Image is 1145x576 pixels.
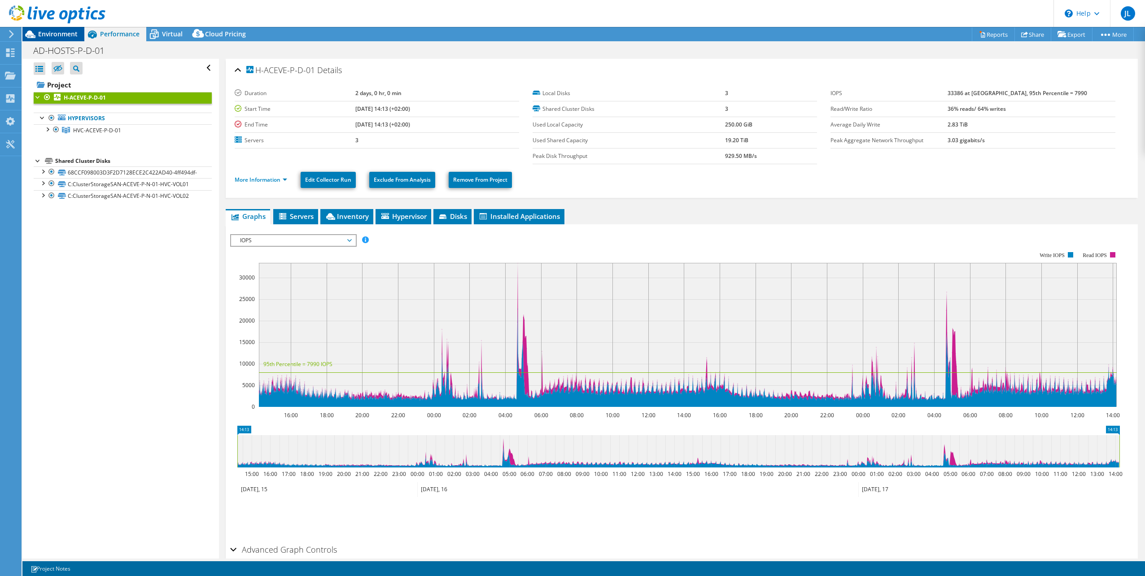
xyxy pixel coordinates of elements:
[373,470,387,478] text: 22:00
[239,317,255,324] text: 20000
[830,105,948,113] label: Read/Write Ratio
[355,136,358,144] b: 3
[948,136,985,144] b: 3.03 gigabits/s
[278,212,314,221] span: Servers
[1014,27,1051,41] a: Share
[557,470,571,478] text: 08:00
[1070,411,1084,419] text: 12:00
[594,470,607,478] text: 10:00
[1040,252,1065,258] text: Write IOPS
[239,338,255,346] text: 15000
[230,212,266,221] span: Graphs
[369,172,435,188] a: Exclude From Analysis
[263,360,332,368] text: 95th Percentile = 7990 IOPS
[100,30,140,38] span: Performance
[239,295,255,303] text: 25000
[34,178,212,190] a: C:ClusterStorageSAN-ACEVE-P-N-01-HVC-VOL01
[759,470,773,478] text: 19:00
[24,563,77,574] a: Project Notes
[948,89,1087,97] b: 33386 at [GEOGRAPHIC_DATA], 95th Percentile = 7990
[1090,470,1104,478] text: 13:00
[478,212,560,221] span: Installed Applications
[820,411,834,419] text: 22:00
[856,411,870,419] text: 00:00
[927,411,941,419] text: 04:00
[830,136,948,145] label: Peak Aggregate Network Throughput
[1108,470,1122,478] text: 14:00
[355,89,402,97] b: 2 days, 0 hr, 0 min
[34,166,212,178] a: 68CCF098003D3F2D7128ECE2C422AD40-4ff494df-
[447,470,461,478] text: 02:00
[533,89,725,98] label: Local Disks
[242,381,255,389] text: 5000
[465,470,479,478] text: 03:00
[205,30,246,38] span: Cloud Pricing
[725,152,757,160] b: 929.50 MB/s
[1092,27,1134,41] a: More
[1121,6,1135,21] span: JL
[427,411,441,419] text: 00:00
[686,470,699,478] text: 15:00
[235,176,287,183] a: More Information
[712,411,726,419] text: 16:00
[948,121,968,128] b: 2.83 TiB
[38,30,78,38] span: Environment
[502,470,516,478] text: 05:00
[355,121,410,128] b: [DATE] 14:13 (+02:00)
[630,470,644,478] text: 12:00
[162,30,183,38] span: Virtual
[484,470,498,478] text: 04:00
[34,190,212,202] a: C:ClusterStorageSAN-ACEVE-P-N-01-HVC-VOL02
[533,136,725,145] label: Used Shared Capacity
[575,470,589,478] text: 09:00
[281,470,295,478] text: 17:00
[891,411,905,419] text: 02:00
[235,105,355,113] label: Start Time
[748,411,762,419] text: 18:00
[667,470,681,478] text: 14:00
[410,470,424,478] text: 00:00
[533,120,725,129] label: Used Local Capacity
[29,46,118,56] h1: AD-HOSTS-P-D-01
[73,127,121,134] span: HVC-ACEVE-P-D-01
[704,470,718,478] text: 16:00
[355,411,369,419] text: 20:00
[1083,252,1107,258] text: Read IOPS
[230,541,337,559] h2: Advanced Graph Controls
[438,212,467,221] span: Disks
[380,212,427,221] span: Hypervisor
[948,105,1006,113] b: 36% reads/ 64% writes
[462,411,476,419] text: 02:00
[239,274,255,281] text: 30000
[520,470,534,478] text: 06:00
[979,470,993,478] text: 07:00
[235,120,355,129] label: End Time
[1106,411,1119,419] text: 14:00
[301,172,356,188] a: Edit Collector Run
[725,89,728,97] b: 3
[337,470,350,478] text: 20:00
[246,66,315,75] span: H-ACEVE-P-D-01
[392,470,406,478] text: 23:00
[64,94,106,101] b: H-ACEVE-P-D-01
[498,411,512,419] text: 04:00
[1016,470,1030,478] text: 09:00
[641,411,655,419] text: 12:00
[263,470,277,478] text: 16:00
[284,411,297,419] text: 16:00
[533,152,725,161] label: Peak Disk Throughput
[534,411,548,419] text: 06:00
[725,105,728,113] b: 3
[34,92,212,104] a: H-ACEVE-P-D-01
[34,113,212,124] a: Hypervisors
[533,105,725,113] label: Shared Cluster Disks
[998,411,1012,419] text: 08:00
[796,470,810,478] text: 21:00
[428,470,442,478] text: 01:00
[1035,470,1049,478] text: 10:00
[245,470,258,478] text: 15:00
[569,411,583,419] text: 08:00
[830,120,948,129] label: Average Daily Write
[1071,470,1085,478] text: 12:00
[612,470,626,478] text: 11:00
